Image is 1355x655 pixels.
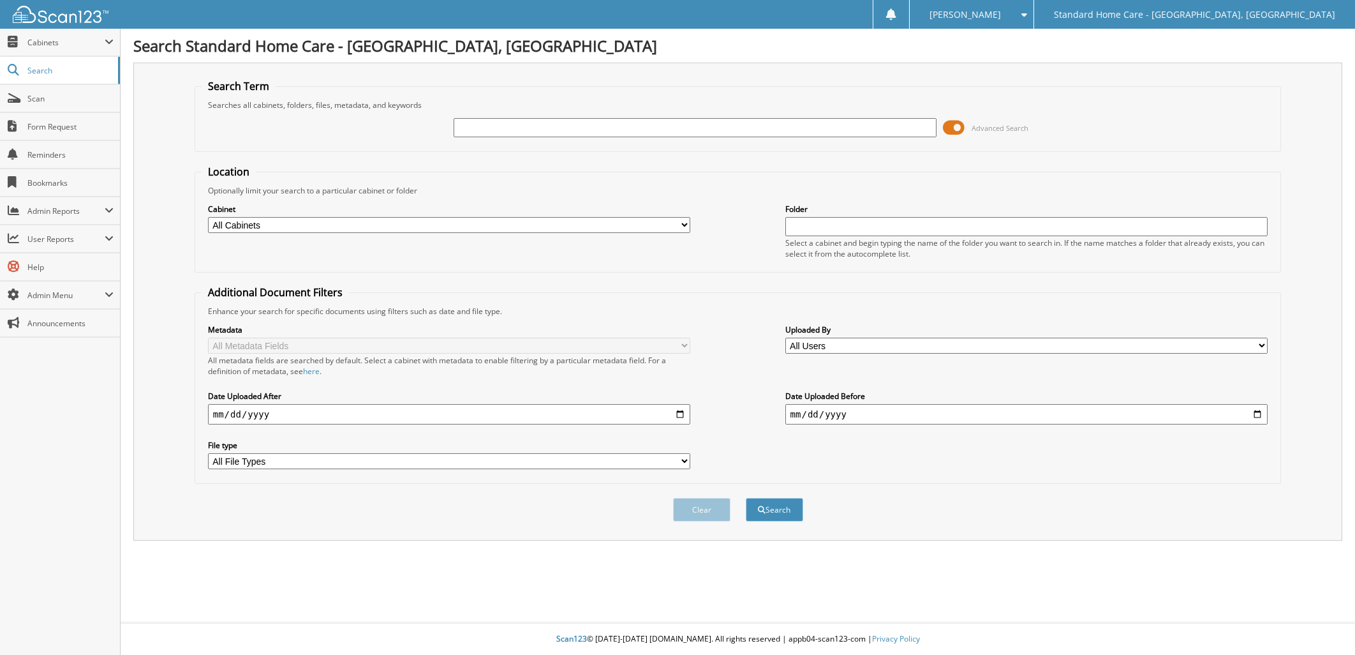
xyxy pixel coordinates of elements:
[929,11,1001,19] span: [PERSON_NAME]
[13,6,108,23] img: scan123-logo-white.svg
[121,624,1355,655] div: © [DATE]-[DATE] [DOMAIN_NAME]. All rights reserved | appb04-scan123-com |
[785,404,1268,425] input: end
[785,237,1268,259] div: Select a cabinet and begin typing the name of the folder you want to search in. If the name match...
[27,318,114,329] span: Announcements
[208,204,691,215] label: Cabinet
[208,440,691,451] label: File type
[785,324,1268,335] label: Uploaded By
[27,234,105,245] span: User Reports
[27,149,114,160] span: Reminders
[208,391,691,402] label: Date Uploaded After
[27,290,105,301] span: Admin Menu
[208,324,691,335] label: Metadata
[202,79,276,93] legend: Search Term
[785,204,1268,215] label: Folder
[785,391,1268,402] label: Date Uploaded Before
[27,121,114,132] span: Form Request
[208,355,691,377] div: All metadata fields are searched by default. Select a cabinet with metadata to enable filtering b...
[202,306,1275,317] div: Enhance your search for specific documents using filters such as date and file type.
[303,366,320,377] a: here
[27,262,114,273] span: Help
[972,123,1028,133] span: Advanced Search
[133,35,1342,56] h1: Search Standard Home Care - [GEOGRAPHIC_DATA], [GEOGRAPHIC_DATA]
[27,177,114,188] span: Bookmarks
[27,37,105,48] span: Cabinets
[202,185,1275,196] div: Optionally limit your search to a particular cabinet or folder
[202,165,256,179] legend: Location
[27,65,112,76] span: Search
[202,100,1275,110] div: Searches all cabinets, folders, files, metadata, and keywords
[673,498,730,522] button: Clear
[746,498,803,522] button: Search
[556,633,587,644] span: Scan123
[1054,11,1335,19] span: Standard Home Care - [GEOGRAPHIC_DATA], [GEOGRAPHIC_DATA]
[27,206,105,216] span: Admin Reports
[202,285,349,299] legend: Additional Document Filters
[872,633,920,644] a: Privacy Policy
[27,93,114,104] span: Scan
[208,404,691,425] input: start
